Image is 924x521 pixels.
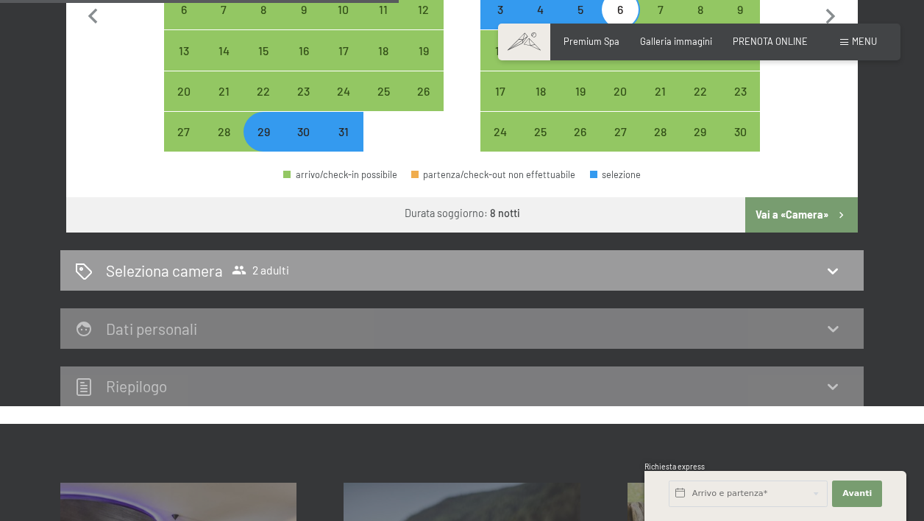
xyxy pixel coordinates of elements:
[106,377,167,395] h2: Riepilogo
[600,112,640,152] div: arrivo/check-in possibile
[600,30,640,70] div: Thu Nov 13 2025
[283,170,397,180] div: arrivo/check-in possibile
[204,112,244,152] div: arrivo/check-in possibile
[490,207,520,219] b: 8 notti
[602,4,639,40] div: 6
[640,30,680,70] div: arrivo/check-in possibile
[722,45,758,82] div: 16
[324,30,363,70] div: arrivo/check-in possibile
[403,30,443,70] div: arrivo/check-in possibile
[480,71,520,111] div: Mon Nov 17 2025
[403,71,443,111] div: arrivo/check-in possibile
[561,112,600,152] div: arrivo/check-in possibile
[106,319,197,338] h2: Dati personali
[245,4,282,40] div: 8
[204,71,244,111] div: arrivo/check-in possibile
[722,4,758,40] div: 9
[682,126,719,163] div: 29
[642,85,678,122] div: 21
[480,71,520,111] div: arrivo/check-in possibile
[285,85,322,122] div: 23
[480,30,520,70] div: arrivo/check-in possibile
[324,30,363,70] div: Fri Oct 17 2025
[166,45,202,82] div: 13
[403,71,443,111] div: Sun Oct 26 2025
[561,30,600,70] div: Wed Nov 12 2025
[564,35,619,47] a: Premium Spa
[482,126,519,163] div: 24
[166,126,202,163] div: 27
[205,45,242,82] div: 14
[325,85,362,122] div: 24
[562,45,599,82] div: 12
[324,112,363,152] div: arrivo/check-in possibile
[562,4,599,40] div: 5
[640,112,680,152] div: arrivo/check-in possibile
[521,71,561,111] div: arrivo/check-in possibile
[720,112,760,152] div: Sun Nov 30 2025
[244,30,283,70] div: Wed Oct 15 2025
[680,30,720,70] div: arrivo/check-in possibile
[363,30,403,70] div: arrivo/check-in possibile
[602,45,639,82] div: 13
[521,71,561,111] div: Tue Nov 18 2025
[722,126,758,163] div: 30
[285,4,322,40] div: 9
[680,71,720,111] div: Sat Nov 22 2025
[166,4,202,40] div: 6
[640,71,680,111] div: arrivo/check-in possibile
[244,30,283,70] div: arrivo/check-in possibile
[245,85,282,122] div: 22
[405,4,441,40] div: 12
[480,112,520,152] div: Mon Nov 24 2025
[164,71,204,111] div: Mon Oct 20 2025
[852,35,877,47] span: Menu
[562,85,599,122] div: 19
[680,30,720,70] div: Sat Nov 15 2025
[480,30,520,70] div: Mon Nov 10 2025
[720,71,760,111] div: arrivo/check-in possibile
[733,35,808,47] span: PRENOTA ONLINE
[561,112,600,152] div: Wed Nov 26 2025
[720,71,760,111] div: Sun Nov 23 2025
[205,126,242,163] div: 28
[284,112,324,152] div: Thu Oct 30 2025
[205,4,242,40] div: 7
[164,30,204,70] div: arrivo/check-in possibile
[482,45,519,82] div: 10
[205,85,242,122] div: 21
[245,126,282,163] div: 29
[324,112,363,152] div: Fri Oct 31 2025
[244,112,283,152] div: Wed Oct 29 2025
[720,30,760,70] div: Sun Nov 16 2025
[325,45,362,82] div: 17
[521,112,561,152] div: Tue Nov 25 2025
[640,30,680,70] div: Fri Nov 14 2025
[204,112,244,152] div: Tue Oct 28 2025
[842,488,872,500] span: Avanti
[204,71,244,111] div: Tue Oct 21 2025
[522,4,559,40] div: 4
[720,30,760,70] div: arrivo/check-in possibile
[106,260,223,281] h2: Seleziona camera
[640,112,680,152] div: Fri Nov 28 2025
[562,126,599,163] div: 26
[164,112,204,152] div: arrivo/check-in possibile
[522,85,559,122] div: 18
[680,112,720,152] div: arrivo/check-in possibile
[680,71,720,111] div: arrivo/check-in possibile
[324,71,363,111] div: arrivo/check-in possibile
[324,71,363,111] div: Fri Oct 24 2025
[284,30,324,70] div: Thu Oct 16 2025
[284,71,324,111] div: Thu Oct 23 2025
[522,126,559,163] div: 25
[644,462,705,471] span: Richiesta express
[244,71,283,111] div: Wed Oct 22 2025
[164,71,204,111] div: arrivo/check-in possibile
[642,126,678,163] div: 28
[720,112,760,152] div: arrivo/check-in possibile
[521,30,561,70] div: Tue Nov 11 2025
[365,4,402,40] div: 11
[561,30,600,70] div: arrivo/check-in possibile
[480,112,520,152] div: arrivo/check-in possibile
